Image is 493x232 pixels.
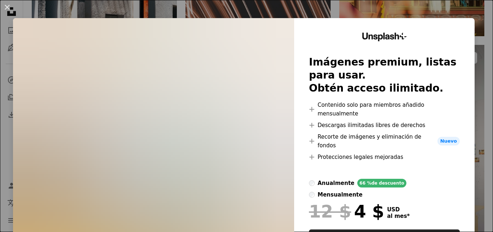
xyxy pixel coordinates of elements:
[309,132,460,150] li: Recorte de imágenes y eliminación de fondos
[318,190,362,199] div: mensualmente
[318,179,354,187] div: anualmente
[309,121,460,130] li: Descargas ilimitadas libres de derechos
[309,202,351,221] span: 12 $
[387,213,410,219] span: al mes *
[309,192,315,198] input: mensualmente
[309,202,384,221] div: 4 $
[357,179,406,187] div: 66 % de descuento
[437,137,460,145] span: Nuevo
[309,153,460,161] li: Protecciones legales mejoradas
[387,206,410,213] span: USD
[309,180,315,186] input: anualmente66 %de descuento
[309,101,460,118] li: Contenido solo para miembros añadido mensualmente
[309,56,460,95] h2: Imágenes premium, listas para usar. Obtén acceso ilimitado.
